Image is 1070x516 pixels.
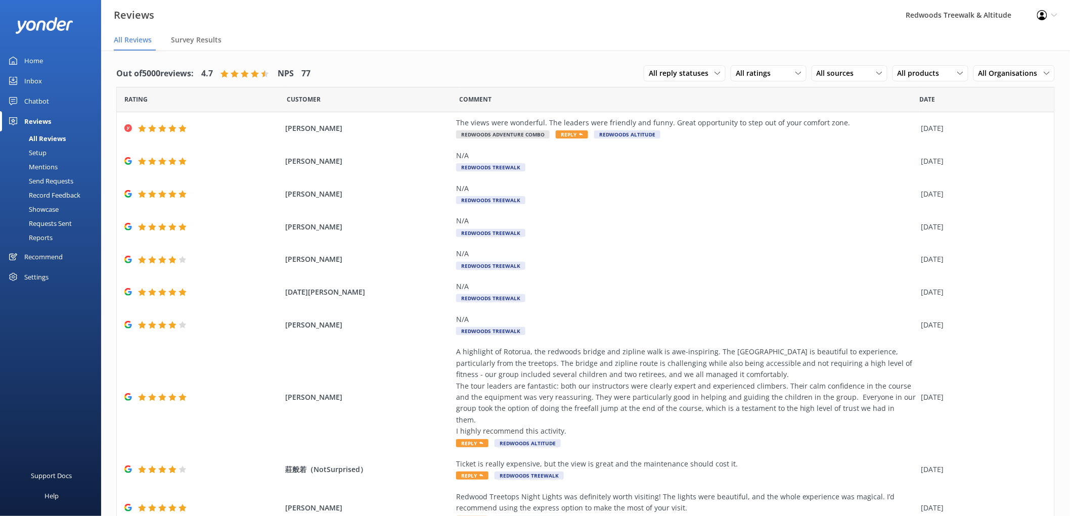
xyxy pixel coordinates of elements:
[114,7,154,23] h3: Reviews
[6,202,101,216] a: Showcase
[898,68,946,79] span: All products
[921,287,1042,298] div: [DATE]
[6,202,59,216] div: Showcase
[44,486,59,506] div: Help
[456,163,525,171] span: Redwoods Treewalk
[921,189,1042,200] div: [DATE]
[921,464,1042,475] div: [DATE]
[736,68,777,79] span: All ratings
[456,248,916,259] div: N/A
[285,502,451,513] span: [PERSON_NAME]
[285,156,451,167] span: [PERSON_NAME]
[301,67,310,80] h4: 77
[921,502,1042,513] div: [DATE]
[456,281,916,292] div: N/A
[594,130,660,138] span: Redwoods Altitude
[456,196,525,204] span: Redwoods Treewalk
[171,35,221,45] span: Survey Results
[6,216,72,230] div: Requests Sent
[456,439,488,447] span: Reply
[285,464,451,475] span: 莊般若（NotSurprised）
[921,392,1042,403] div: [DATE]
[285,221,451,232] span: [PERSON_NAME]
[817,68,860,79] span: All sources
[920,95,935,104] span: Date
[6,131,66,146] div: All Reviews
[114,35,152,45] span: All Reviews
[495,472,564,480] span: Redwoods Treewalk
[456,150,916,161] div: N/A
[24,51,43,71] div: Home
[456,229,525,237] span: Redwoods Treewalk
[649,68,715,79] span: All reply statuses
[921,123,1042,134] div: [DATE]
[921,254,1042,265] div: [DATE]
[15,17,73,34] img: yonder-white-logo.png
[278,67,294,80] h4: NPS
[456,117,916,128] div: The views were wonderful. The leaders were friendly and funny. Great opportunity to step out of y...
[24,111,51,131] div: Reviews
[921,156,1042,167] div: [DATE]
[116,67,194,80] h4: Out of 5000 reviews:
[456,346,916,437] div: A highlight of Rotorua, the redwoods bridge and zipline walk is awe-inspiring. The [GEOGRAPHIC_DA...
[456,472,488,480] span: Reply
[6,230,101,245] a: Reports
[456,314,916,325] div: N/A
[285,392,451,403] span: [PERSON_NAME]
[24,267,49,287] div: Settings
[6,230,53,245] div: Reports
[978,68,1044,79] span: All Organisations
[6,216,101,230] a: Requests Sent
[31,465,72,486] div: Support Docs
[24,91,49,111] div: Chatbot
[456,130,550,138] span: Redwoods Adventure Combo
[6,146,101,160] a: Setup
[456,262,525,270] span: Redwoods Treewalk
[285,254,451,265] span: [PERSON_NAME]
[456,327,525,335] span: Redwoods Treewalk
[460,95,492,104] span: Question
[456,183,916,194] div: N/A
[285,123,451,134] span: [PERSON_NAME]
[285,189,451,200] span: [PERSON_NAME]
[921,319,1042,331] div: [DATE]
[6,146,47,160] div: Setup
[495,439,561,447] span: Redwoods Altitude
[556,130,588,138] span: Reply
[24,71,42,91] div: Inbox
[921,221,1042,232] div: [DATE]
[6,131,101,146] a: All Reviews
[285,319,451,331] span: [PERSON_NAME]
[456,215,916,226] div: N/A
[456,294,525,302] span: Redwoods Treewalk
[201,67,213,80] h4: 4.7
[285,287,451,298] span: [DATE][PERSON_NAME]
[24,247,63,267] div: Recommend
[124,95,148,104] span: Date
[6,188,80,202] div: Record Feedback
[456,458,916,470] div: Ticket is really expensive, but the view is great and the maintenance should cost it.
[6,188,101,202] a: Record Feedback
[6,160,101,174] a: Mentions
[6,160,58,174] div: Mentions
[287,95,321,104] span: Date
[6,174,73,188] div: Send Requests
[6,174,101,188] a: Send Requests
[456,491,916,514] div: Redwood Treetops Night Lights was definitely worth visiting! The lights were beautiful, and the w...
